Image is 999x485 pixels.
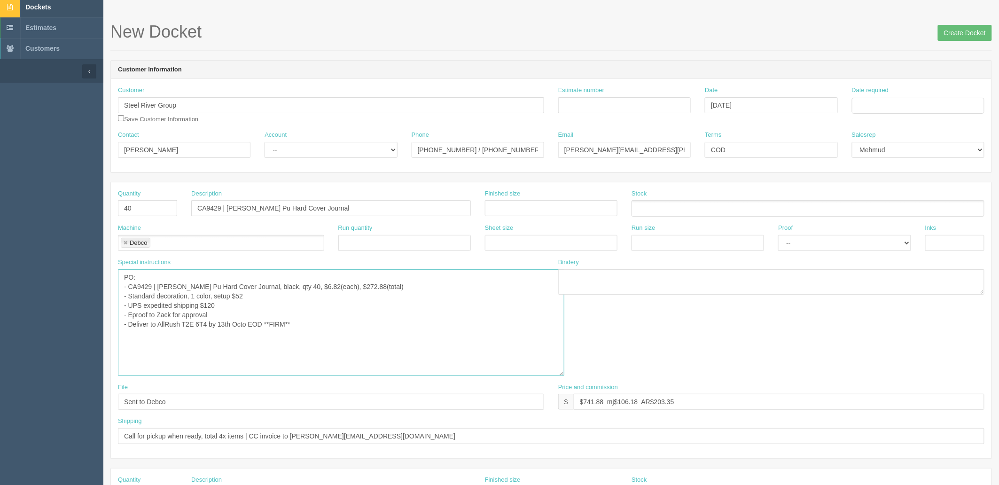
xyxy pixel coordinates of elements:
label: Salesrep [852,131,876,140]
label: Proof [778,224,793,233]
label: Description [191,189,222,198]
header: Customer Information [111,61,991,79]
label: Contact [118,131,139,140]
label: Quantity [118,476,140,485]
span: Estimates [25,24,56,31]
label: Description [191,476,222,485]
label: Phone [412,131,429,140]
span: Dockets [25,3,51,11]
label: Special instructions [118,258,171,267]
label: Stock [632,189,647,198]
textarea: PO: - WC9735 | Trailster Toque, black, qty 40, $5.79(each), $231.60(total) - Setup pad printing t... [118,269,564,376]
label: Run quantity [338,224,373,233]
label: Stock [632,476,647,485]
label: Email [558,131,574,140]
label: Account [265,131,287,140]
label: Price and commission [558,383,618,392]
label: Inks [925,224,937,233]
label: Sheet size [485,224,514,233]
label: Finished size [485,476,521,485]
label: Date required [852,86,889,95]
div: $ [558,394,574,410]
label: Customer [118,86,144,95]
label: Terms [705,131,721,140]
label: File [118,383,128,392]
label: Estimate number [558,86,604,95]
label: Date [705,86,718,95]
label: Finished size [485,189,521,198]
label: Run size [632,224,656,233]
input: Create Docket [938,25,992,41]
h1: New Docket [110,23,992,41]
label: Shipping [118,417,142,426]
span: Customers [25,45,60,52]
div: Save Customer Information [118,86,544,124]
div: Debco [130,240,148,246]
input: Enter customer name [118,97,544,113]
label: Bindery [558,258,579,267]
label: Machine [118,224,141,233]
label: Quantity [118,189,140,198]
